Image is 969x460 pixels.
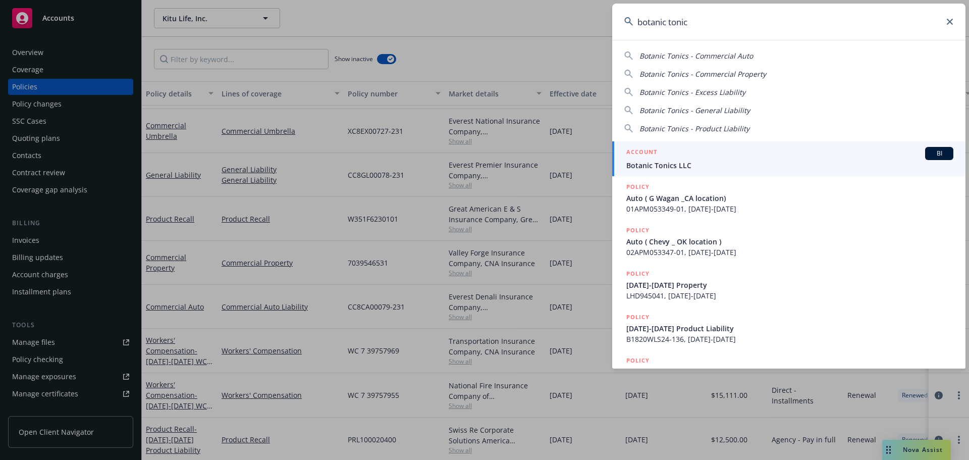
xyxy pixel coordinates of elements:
h5: POLICY [626,182,650,192]
a: ACCOUNTBIBotanic Tonics LLC [612,141,965,176]
span: Botanic Tonics - Excess Liability [639,87,745,97]
span: 02APM053347-01, [DATE]-[DATE] [626,247,953,258]
span: Botanic Tonics - General Liability [639,106,750,115]
span: 01APM053349-01, [DATE]-[DATE] [626,203,953,214]
input: Search... [612,4,965,40]
a: POLICY[GEOGRAPHIC_DATA] [612,350,965,393]
h5: POLICY [626,225,650,235]
a: POLICYAuto ( Chevy _ OK location )02APM053347-01, [DATE]-[DATE] [612,220,965,263]
a: POLICY[DATE]-[DATE] PropertyLHD945041, [DATE]-[DATE] [612,263,965,306]
span: Auto ( G Wagan _CA location) [626,193,953,203]
span: B1820WLS24-136, [DATE]-[DATE] [626,334,953,344]
h5: POLICY [626,269,650,279]
span: Auto ( Chevy _ OK location ) [626,236,953,247]
h5: ACCOUNT [626,147,657,159]
span: LHD945041, [DATE]-[DATE] [626,290,953,301]
a: POLICYAuto ( G Wagan _CA location)01APM053349-01, [DATE]-[DATE] [612,176,965,220]
span: [GEOGRAPHIC_DATA] [626,367,953,377]
span: Botanic Tonics - Commercial Property [639,69,766,79]
span: Botanic Tonics - Product Liability [639,124,749,133]
span: Botanic Tonics - Commercial Auto [639,51,753,61]
span: BI [929,149,949,158]
h5: POLICY [626,355,650,366]
h5: POLICY [626,312,650,322]
span: Botanic Tonics LLC [626,160,953,171]
span: [DATE]-[DATE] Property [626,280,953,290]
span: [DATE]-[DATE] Product Liability [626,323,953,334]
a: POLICY[DATE]-[DATE] Product LiabilityB1820WLS24-136, [DATE]-[DATE] [612,306,965,350]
